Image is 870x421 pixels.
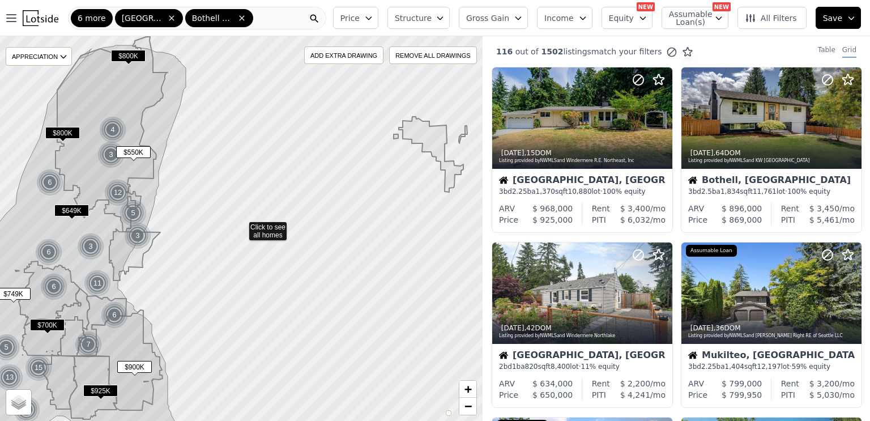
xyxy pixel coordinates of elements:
span: 116 [496,47,513,56]
img: g1.png [99,116,127,143]
div: Mukilteo, [GEOGRAPHIC_DATA] [688,351,855,362]
a: Zoom out [459,398,476,415]
div: , 64 DOM [688,148,856,158]
a: Layers [6,390,31,415]
span: Price [340,12,360,24]
img: g1.png [101,301,129,329]
a: Zoom in [459,381,476,398]
span: $800K [45,127,80,139]
span: + [464,382,472,396]
span: 6 more [78,12,106,24]
div: Price [499,214,518,226]
span: Equity [609,12,634,24]
span: 10,880 [568,188,592,195]
button: Assumable Loan(s) [662,7,728,29]
img: House [688,351,697,360]
img: g1.png [120,199,147,227]
div: PITI [781,214,795,226]
span: 1,404 [725,363,744,371]
img: g1.png [104,179,132,206]
span: $ 968,000 [532,204,573,213]
div: Price [688,389,707,401]
a: [DATE],42DOMListing provided byNWMLSand Windermere NorthlakeHouse[GEOGRAPHIC_DATA], [GEOGRAPHIC_D... [492,242,672,408]
span: 1,834 [720,188,740,195]
img: g1.png [36,169,64,196]
div: Grid [842,45,856,58]
span: $ 4,241 [620,390,650,399]
span: $ 5,030 [809,390,839,399]
div: NEW [713,2,731,11]
div: NEW [637,2,655,11]
span: $700K [30,319,65,331]
div: Rent [781,378,799,389]
div: /mo [606,214,666,226]
button: Price [333,7,378,29]
div: /mo [799,378,855,389]
div: , 15 DOM [499,148,667,158]
div: 2 bd 1 ba sqft lot · 11% equity [499,362,666,371]
div: /mo [795,389,855,401]
span: 12,197 [757,363,781,371]
span: $925K [83,385,118,397]
img: g1.png [97,141,125,168]
div: 6 [36,169,63,196]
div: Listing provided by NWMLS and Windermere Northlake [499,333,667,339]
div: ARV [688,203,704,214]
div: 3 [97,141,125,168]
div: 15 [25,354,52,381]
img: g1.png [40,273,68,300]
div: 11 [84,270,111,297]
span: $ 799,000 [722,379,762,388]
img: g1.png [84,270,112,297]
span: $ 6,032 [620,215,650,224]
div: 3 bd 2.25 ba sqft lot · 59% equity [688,362,855,371]
div: 3 [124,222,151,249]
div: 4 [99,116,126,143]
div: /mo [606,389,666,401]
div: PITI [592,214,606,226]
div: $800K [45,127,80,143]
div: /mo [610,378,666,389]
a: [DATE],15DOMListing provided byNWMLSand Windermere R.E. Northeast, IncHouse[GEOGRAPHIC_DATA], [GE... [492,67,672,233]
div: 3 bd 2.5 ba sqft lot · 100% equity [688,187,855,196]
span: $900K [117,361,152,373]
div: 3 [77,233,104,260]
span: 8,400 [551,363,570,371]
span: match your filters [591,46,662,57]
span: $ 634,000 [532,379,573,388]
div: ARV [499,203,515,214]
span: $ 925,000 [532,215,573,224]
div: Table [818,45,835,58]
div: $800K [111,50,146,66]
span: Income [544,12,574,24]
div: 7 [75,331,102,358]
div: PITI [592,389,606,401]
img: g1.png [25,354,53,381]
div: $649K [54,205,89,221]
span: $ 799,950 [722,390,762,399]
span: $550K [116,146,151,158]
span: 1502 [539,47,564,56]
button: Structure [387,7,450,29]
time: 2025-08-22 05:50 [690,324,714,332]
div: Listing provided by NWMLS and [PERSON_NAME] Right RE of Seattle LLC [688,333,856,339]
div: Rent [781,203,799,214]
span: $ 3,200 [809,379,839,388]
span: Save [823,12,842,24]
span: 820 [525,363,538,371]
span: [GEOGRAPHIC_DATA] [122,12,165,24]
div: Assumable Loan [686,245,737,257]
div: /mo [799,203,855,214]
div: Rent [592,203,610,214]
time: 2025-08-23 22:10 [501,149,524,157]
span: $ 3,400 [620,204,650,213]
div: ARV [688,378,704,389]
span: All Filters [745,12,797,24]
img: House [688,176,697,185]
div: Price [688,214,707,226]
span: $ 896,000 [722,204,762,213]
span: − [464,399,472,413]
span: 1,370 [536,188,555,195]
div: $925K [83,385,118,401]
span: Gross Gain [466,12,509,24]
